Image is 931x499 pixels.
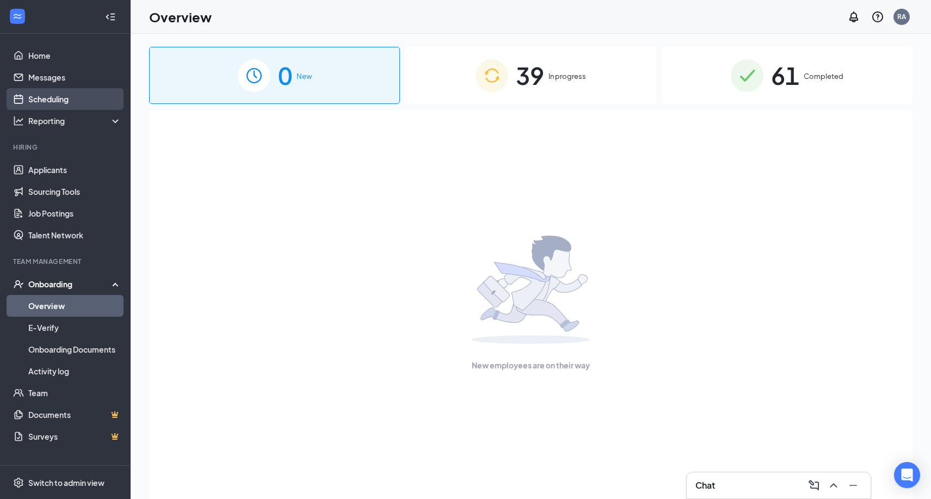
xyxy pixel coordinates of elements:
svg: Settings [13,477,24,488]
button: ChevronUp [825,477,842,494]
button: Minimize [844,477,862,494]
svg: WorkstreamLogo [12,11,23,22]
a: SurveysCrown [28,426,121,447]
svg: QuestionInfo [871,10,884,23]
a: Messages [28,66,121,88]
a: Activity log [28,360,121,382]
svg: Collapse [105,11,116,22]
svg: Notifications [847,10,860,23]
a: Overview [28,295,121,317]
a: Scheduling [28,88,121,110]
svg: ChevronUp [827,479,840,492]
a: E-Verify [28,317,121,338]
a: DocumentsCrown [28,404,121,426]
span: New employees are on their way [472,359,590,371]
div: Open Intercom Messenger [894,462,920,488]
div: Switch to admin view [28,477,104,488]
a: Sourcing Tools [28,181,121,202]
div: Team Management [13,257,119,266]
a: Home [28,45,121,66]
a: Job Postings [28,202,121,224]
svg: UserCheck [13,279,24,289]
a: Onboarding Documents [28,338,121,360]
div: Reporting [28,115,122,126]
h1: Overview [149,8,212,26]
a: Talent Network [28,224,121,246]
svg: Analysis [13,115,24,126]
div: Hiring [13,143,119,152]
div: Onboarding [28,279,112,289]
a: Team [28,382,121,404]
span: 0 [278,57,292,94]
button: ComposeMessage [805,477,823,494]
svg: Minimize [847,479,860,492]
h3: Chat [695,479,715,491]
span: 61 [771,57,799,94]
span: New [297,71,312,82]
span: In progress [548,71,586,82]
a: Applicants [28,159,121,181]
div: RA [897,12,906,21]
span: 39 [516,57,544,94]
svg: ComposeMessage [807,479,821,492]
span: Completed [804,71,843,82]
